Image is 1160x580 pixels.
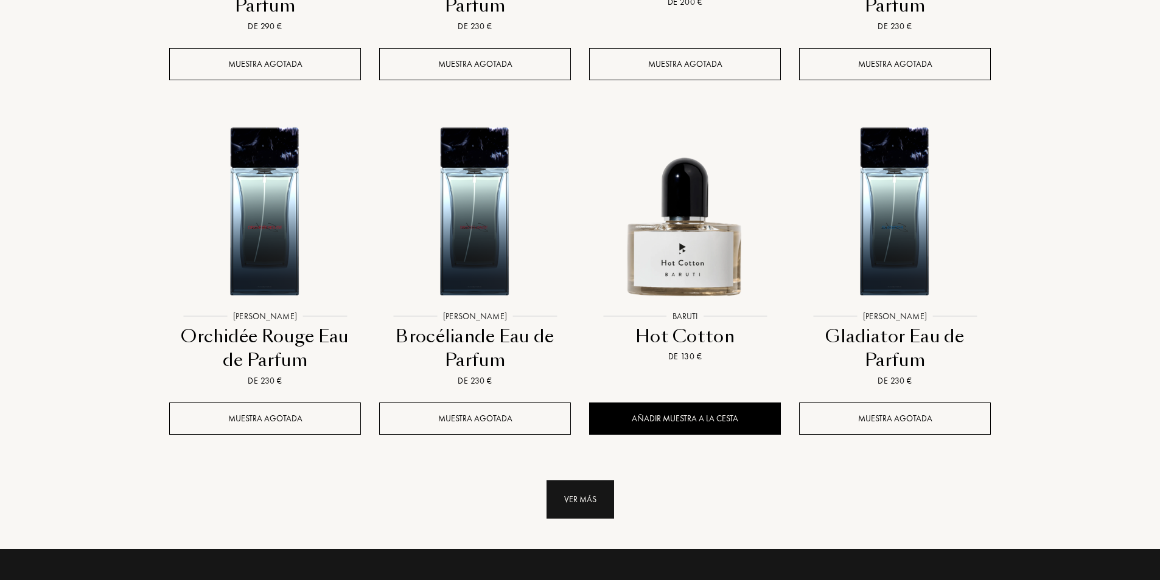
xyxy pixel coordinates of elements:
div: De 230 € [804,375,986,387]
a: Hot Cotton BarutiBarutiHot CottonDe 130 € [589,102,781,379]
div: Muestra agotada [169,402,361,435]
div: De 230 € [174,375,356,387]
a: Orchidée Rouge Eau de Parfum Sora Dora[PERSON_NAME]Orchidée Rouge Eau de ParfumDe 230 € [169,102,361,402]
div: De 130 € [594,350,776,363]
div: Añadir muestra a la cesta [589,402,781,435]
div: Muestra agotada [379,48,571,80]
div: Gladiator Eau de Parfum [804,325,986,373]
img: Orchidée Rouge Eau de Parfum Sora Dora [170,115,360,304]
div: Muestra agotada [799,402,991,435]
img: Gladiator Eau de Parfum Sora Dora [800,115,990,304]
img: Brocéliande Eau de Parfum Sora Dora [380,115,570,304]
div: Muestra agotada [379,402,571,435]
div: De 230 € [804,20,986,33]
div: Orchidée Rouge Eau de Parfum [174,325,356,373]
div: Muestra agotada [169,48,361,80]
div: Ver más [547,480,614,519]
div: De 290 € [174,20,356,33]
img: Hot Cotton Baruti [590,115,780,304]
a: Brocéliande Eau de Parfum Sora Dora[PERSON_NAME]Brocéliande Eau de ParfumDe 230 € [379,102,571,402]
div: Muestra agotada [799,48,991,80]
div: De 230 € [384,375,566,387]
div: De 230 € [384,20,566,33]
div: Brocéliande Eau de Parfum [384,325,566,373]
a: Gladiator Eau de Parfum Sora Dora[PERSON_NAME]Gladiator Eau de ParfumDe 230 € [799,102,991,402]
div: Muestra agotada [589,48,781,80]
